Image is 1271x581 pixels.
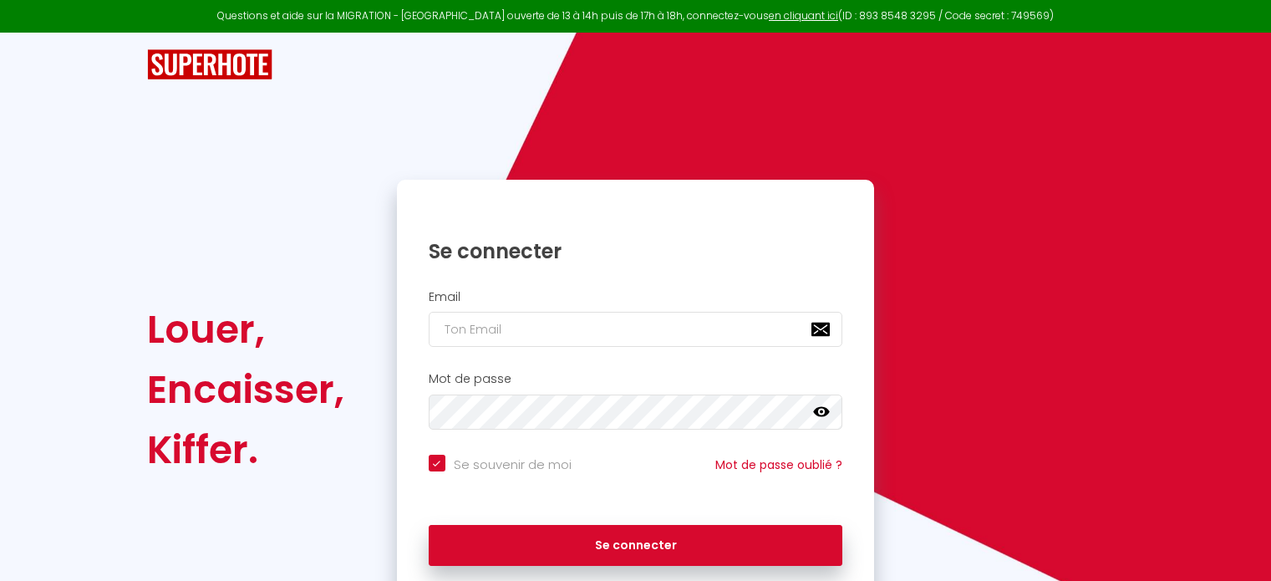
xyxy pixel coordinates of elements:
[429,238,843,264] h1: Se connecter
[429,312,843,347] input: Ton Email
[147,299,344,359] div: Louer,
[147,359,344,420] div: Encaisser,
[769,8,838,23] a: en cliquant ici
[429,525,843,567] button: Se connecter
[147,420,344,480] div: Kiffer.
[429,290,843,304] h2: Email
[147,49,272,80] img: SuperHote logo
[715,456,842,473] a: Mot de passe oublié ?
[429,372,843,386] h2: Mot de passe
